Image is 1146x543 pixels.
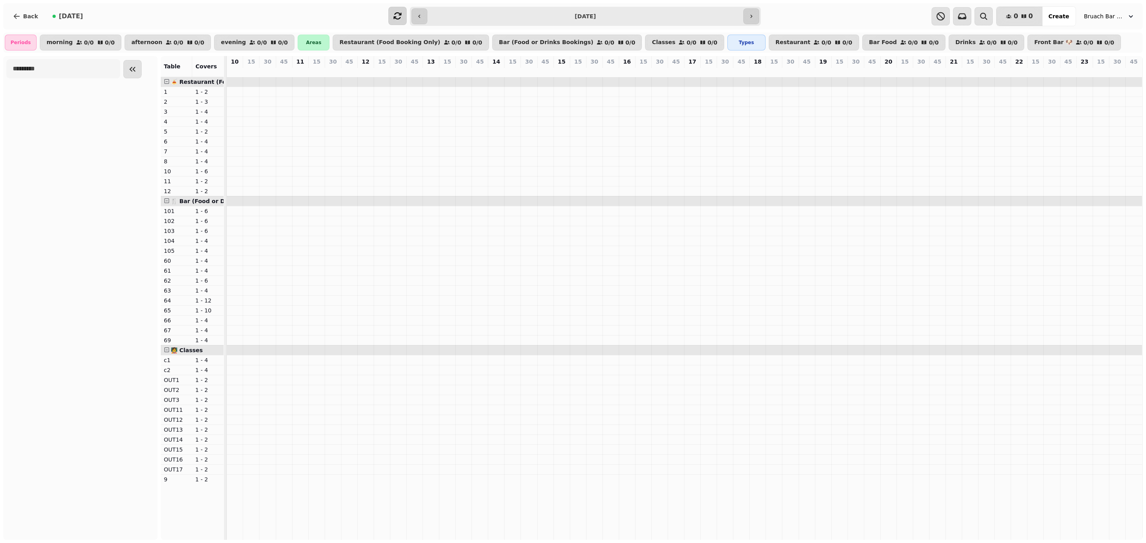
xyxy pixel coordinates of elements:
[999,58,1007,66] p: 45
[195,306,220,314] p: 1 - 10
[164,147,189,155] p: 7
[656,58,663,66] p: 30
[164,277,189,285] p: 62
[591,67,598,75] p: 0
[776,39,811,46] p: Restaurant
[769,35,859,50] button: Restaurant0/00/0
[902,67,908,75] p: 0
[394,58,402,66] p: 30
[820,67,826,75] p: 0
[131,39,162,46] p: afternoon
[427,58,435,66] p: 13
[195,386,220,394] p: 1 - 2
[164,426,189,434] p: OUT13
[339,39,440,46] p: Restaurant (Food Booking Only)
[955,39,976,46] p: Drinks
[452,40,462,45] p: 0 / 0
[123,60,142,78] button: Collapse sidebar
[195,128,220,136] p: 1 - 2
[542,67,549,75] p: 0
[164,297,189,304] p: 64
[476,58,484,66] p: 45
[1104,40,1114,45] p: 0 / 0
[738,58,745,66] p: 45
[657,67,663,75] p: 0
[333,35,489,50] button: Restaurant (Food Booking Only)0/00/0
[164,416,189,424] p: OUT12
[842,40,852,45] p: 0 / 0
[164,336,189,344] p: 69
[1084,12,1124,20] span: Bruach Bar & Restaurant
[645,35,724,50] button: Classes0/00/0
[819,58,827,66] p: 19
[164,88,189,96] p: 1
[313,58,320,66] p: 15
[164,475,189,483] p: 9
[164,237,189,245] p: 104
[195,475,220,483] p: 1 - 2
[5,35,37,50] div: Periods
[195,108,220,116] p: 1 - 4
[195,63,217,70] span: Covers
[804,67,810,75] p: 0
[1034,39,1072,46] p: Front Bar 🐶
[195,147,220,155] p: 1 - 4
[298,35,329,50] div: Areas
[771,67,777,75] p: 0
[164,465,189,473] p: OUT17
[686,40,696,45] p: 0 / 0
[164,217,189,225] p: 102
[171,347,203,353] span: 🧑‍🏫 Classes
[195,217,220,225] p: 1 - 6
[1000,67,1006,75] p: 0
[125,35,211,50] button: afternoon0/00/0
[996,7,1042,26] button: 00
[40,35,121,50] button: morning0/00/0
[195,257,220,265] p: 1 - 4
[525,58,533,66] p: 30
[195,287,220,295] p: 1 - 4
[1079,9,1140,23] button: Bruach Bar & Restaurant
[164,267,189,275] p: 61
[171,198,274,204] span: 🍴 Bar (Food or Drinks Bookings)
[738,67,745,75] p: 0
[754,67,761,75] p: 0
[1113,58,1121,66] p: 30
[164,157,189,165] p: 8
[195,465,220,473] p: 1 - 2
[221,39,246,46] p: evening
[195,118,220,126] p: 1 - 4
[195,297,220,304] p: 1 - 12
[558,58,565,66] p: 15
[195,436,220,444] p: 1 - 2
[1081,58,1088,66] p: 23
[164,436,189,444] p: OUT14
[623,58,631,66] p: 16
[164,247,189,255] p: 105
[509,67,516,75] p: 0
[164,63,181,70] span: Table
[1098,67,1104,75] p: 0
[164,128,189,136] p: 5
[836,58,843,66] p: 15
[1027,35,1121,50] button: Front Bar 🐶0/00/0
[164,108,189,116] p: 3
[164,287,189,295] p: 63
[195,267,220,275] p: 1 - 4
[917,58,925,66] p: 30
[195,446,220,454] p: 1 - 2
[195,406,220,414] p: 1 - 2
[591,58,598,66] p: 30
[164,138,189,145] p: 6
[722,67,728,75] p: 0
[542,58,549,66] p: 45
[492,35,642,50] button: Bar (Food or Drinks Bookings)0/00/0
[1064,58,1072,66] p: 45
[195,366,220,374] p: 1 - 4
[296,58,304,66] p: 11
[195,336,220,344] p: 1 - 4
[673,67,679,75] p: 0
[411,67,418,75] p: 0
[949,35,1024,50] button: Drinks0/00/0
[248,67,254,75] p: 0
